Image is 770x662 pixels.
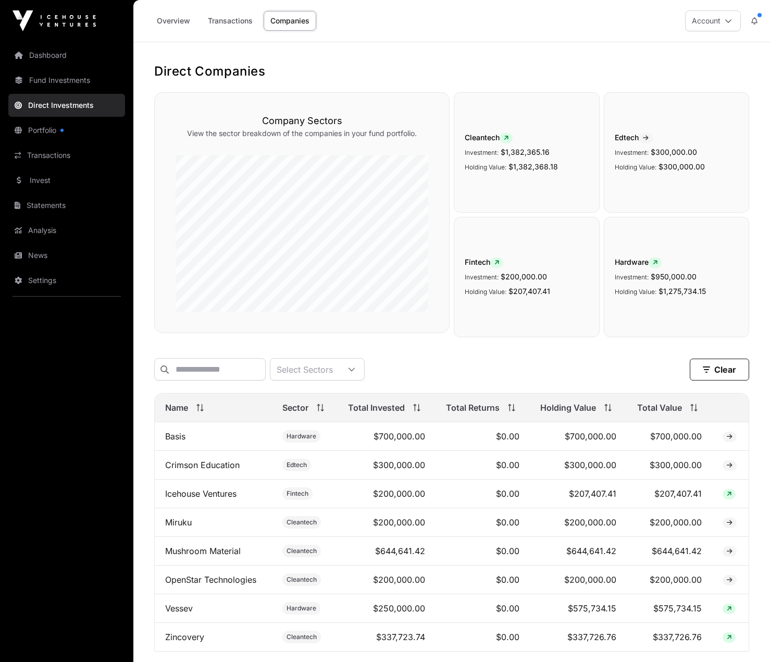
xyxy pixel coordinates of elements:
span: $950,000.00 [651,272,697,281]
span: Investment: [615,149,649,156]
span: Holding Value [540,401,596,414]
td: $644,641.42 [338,537,436,566]
a: Basis [165,431,185,442]
span: Cleantech [465,132,588,143]
button: Clear [690,359,749,381]
td: $200,000.00 [338,508,436,537]
span: Hardware [287,432,316,440]
div: Select Sectors [270,359,339,380]
td: $300,000.00 [338,451,436,480]
td: $200,000.00 [627,508,712,537]
span: Investment: [465,273,499,281]
span: $207,407.41 [508,287,550,296]
a: OpenStar Technologies [165,574,256,585]
a: Fund Investments [8,69,125,92]
a: News [8,244,125,267]
td: $0.00 [436,480,530,508]
span: Holding Value: [615,163,656,171]
a: Zincovery [165,632,204,642]
span: Cleantech [287,518,317,526]
h1: Direct Companies [154,63,749,80]
a: Overview [150,11,197,31]
span: Holding Value: [615,288,656,296]
td: $700,000.00 [338,422,436,451]
span: Total Returns [446,401,500,414]
h3: Company Sectors [176,114,428,128]
td: $200,000.00 [338,566,436,594]
a: Transactions [201,11,259,31]
span: $1,275,734.15 [659,287,706,296]
span: Holding Value: [465,288,506,296]
a: Direct Investments [8,94,125,117]
span: Cleantech [287,633,317,641]
span: $1,382,365.16 [501,148,550,156]
span: Sector [282,401,308,414]
span: Edtech [615,132,738,143]
a: Vessev [165,603,193,614]
img: Icehouse Ventures Logo [13,10,96,31]
td: $0.00 [436,594,530,623]
span: Total Invested [348,401,405,414]
span: $300,000.00 [659,162,705,171]
a: Companies [264,11,316,31]
span: Fintech [465,257,588,268]
td: $0.00 [436,508,530,537]
td: $644,641.42 [627,537,712,566]
a: Statements [8,194,125,217]
span: Holding Value: [465,163,506,171]
span: Hardware [287,604,316,612]
span: Total Value [637,401,682,414]
span: $200,000.00 [501,272,547,281]
td: $0.00 [436,537,530,566]
td: $0.00 [436,623,530,652]
td: $200,000.00 [530,508,627,537]
span: Investment: [465,149,499,156]
td: $644,641.42 [530,537,627,566]
td: $700,000.00 [627,422,712,451]
a: Settings [8,269,125,292]
p: View the sector breakdown of the companies in your fund portfolio. [176,128,428,139]
span: Hardware [615,257,738,268]
div: チャットウィジェット [718,612,770,662]
span: Cleantech [287,547,317,555]
a: Icehouse Ventures [165,488,237,499]
td: $250,000.00 [338,594,436,623]
td: $207,407.41 [627,480,712,508]
iframe: Chat Widget [718,612,770,662]
td: $0.00 [436,422,530,451]
span: Fintech [287,489,308,498]
td: $200,000.00 [627,566,712,594]
a: Dashboard [8,44,125,67]
td: $337,726.76 [530,623,627,652]
td: $207,407.41 [530,480,627,508]
span: $300,000.00 [651,148,697,156]
td: $200,000.00 [530,566,627,594]
a: Portfolio [8,119,125,142]
td: $700,000.00 [530,422,627,451]
td: $300,000.00 [530,451,627,480]
td: $575,734.15 [530,594,627,623]
a: Invest [8,169,125,192]
span: Cleantech [287,575,317,584]
td: $337,726.76 [627,623,712,652]
a: Analysis [8,219,125,242]
span: Edtech [287,461,307,469]
span: $1,382,368.18 [508,162,558,171]
a: Mushroom Material [165,546,241,556]
a: Transactions [8,144,125,167]
button: Account [685,10,741,31]
span: Investment: [615,273,649,281]
td: $337,723.74 [338,623,436,652]
a: Crimson Education [165,460,240,470]
td: $0.00 [436,451,530,480]
td: $300,000.00 [627,451,712,480]
span: Name [165,401,188,414]
a: Miruku [165,517,192,528]
td: $575,734.15 [627,594,712,623]
td: $200,000.00 [338,480,436,508]
td: $0.00 [436,566,530,594]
